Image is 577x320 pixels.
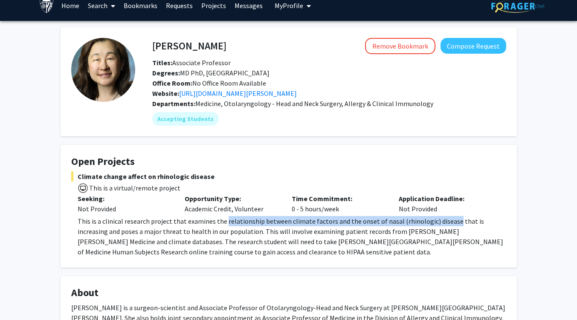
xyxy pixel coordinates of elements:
[71,171,506,182] span: Climate change affect on rhinologic disease
[152,69,180,77] b: Degrees:
[152,89,179,98] b: Website:
[71,287,506,299] h4: About
[78,204,172,214] div: Not Provided
[71,156,506,168] h4: Open Projects
[185,193,279,204] p: Opportunity Type:
[152,79,192,87] b: Office Room:
[71,38,135,102] img: Profile Picture
[78,216,506,257] p: This is a clinical research project that examines the relationship between climate factors and th...
[441,38,506,54] button: Compose Request to Jean Kim
[292,193,386,204] p: Time Commitment:
[152,69,270,77] span: MD PhD, [GEOGRAPHIC_DATA]
[178,193,285,214] div: Academic Credit, Volunteer
[88,184,180,192] span: This is a virtual/remote project
[152,38,226,54] h4: [PERSON_NAME]
[179,89,297,98] a: Opens in a new tab
[392,193,499,214] div: Not Provided
[275,1,303,10] span: My Profile
[365,38,435,54] button: Remove Bookmark
[152,112,219,126] mat-chip: Accepting Students
[78,193,172,204] p: Seeking:
[195,99,433,108] span: Medicine, Otolaryngology - Head and Neck Surgery, Allergy & Clinical Immunology
[6,282,36,314] iframe: Chat
[285,193,392,214] div: 0 - 5 hours/week
[152,58,172,67] b: Titles:
[399,193,493,204] p: Application Deadline:
[152,99,195,108] b: Departments:
[152,58,231,67] span: Associate Professor
[152,79,266,87] span: No Office Room Available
